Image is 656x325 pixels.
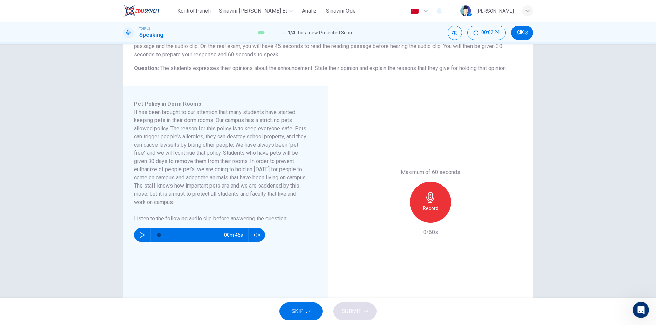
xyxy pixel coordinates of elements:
button: Upload attachment [32,218,38,223]
img: Profile image for Katherine [20,166,27,173]
span: The students expresses their opinions about the announcement. State their opinion and explain the... [160,65,507,71]
div: Since logging out and back in didn't resolve the issue with your TOEFL speaking practice showing ... [5,65,131,144]
h6: Directions : [134,34,522,59]
div: Hello - we will look into this immediately. [5,181,112,202]
div: it's still independent all of it [59,49,126,56]
div: Hide [467,26,506,40]
p: Active in the last 15m [33,9,82,15]
div: [PERSON_NAME] [477,7,514,15]
button: Send a message… [117,215,128,226]
img: Profile image for Katherine [19,4,30,15]
span: TOEFL® [139,26,150,31]
button: ÇIKIŞ [511,26,533,40]
button: SKIP [279,302,323,320]
div: Since logging out and back in didn't resolve the issue with your TOEFL speaking practice showing ... [11,70,126,116]
h6: Question : [134,64,522,72]
div: Close [120,3,132,15]
button: go back [4,3,17,16]
a: EduSynch logo [123,4,175,18]
img: EduSynch logo [123,4,159,18]
button: Start recording [43,218,49,223]
img: tr [410,9,419,14]
b: [PERSON_NAME] [29,167,68,172]
div: Did that answer your question? [5,145,92,160]
h6: Record [423,204,438,212]
span: Pet Policy in Dorm Rooms [134,101,201,107]
h1: [PERSON_NAME] [33,3,78,9]
div: Is that what you were looking for? [11,29,92,36]
h6: Listen to the following audio clip before answering the question : [134,215,309,223]
button: Sınavını [PERSON_NAME] Et [216,5,296,17]
span: 00:02:24 [481,30,500,35]
span: Analiz [302,7,317,15]
div: Is that what you were looking for? [5,25,98,40]
span: ÇIKIŞ [517,30,528,35]
span: SKIP [291,307,304,316]
div: Mute [448,26,462,40]
span: 00m 45s [224,228,248,242]
span: for a new Projected Score [298,29,354,37]
button: Record [410,182,451,223]
div: Katherine says… [5,165,131,181]
span: Sınavını Öde [326,7,356,15]
div: Hello - we will look into this immediately. [11,185,107,198]
span: Kontrol Paneli [177,7,211,15]
iframe: Intercom live chat [633,302,649,318]
div: This appears to be a specific test configuration issue that requires technical support to resolve... [11,120,126,140]
a: Source reference 9715847: [53,111,58,116]
span: Sınavını [PERSON_NAME] Et [219,7,287,15]
h6: It has been brought to our attention that many students have started keeping pets in their dorm r... [134,108,309,206]
button: Emoji picker [11,218,16,223]
button: Kontrol Paneli [175,5,214,17]
div: it's still independent all of it [54,45,131,60]
textarea: Message… [6,204,131,215]
div: Did that answer your question? [11,149,86,156]
button: Gif picker [22,218,27,223]
button: 00:02:24 [467,26,506,40]
div: joined the conversation [29,166,117,173]
div: Fin says… [5,65,131,145]
button: Analiz [299,5,320,17]
h1: Speaking [139,31,163,39]
button: Home [107,3,120,16]
span: 1 / 4 [288,29,295,37]
div: ümit says… [5,45,131,66]
a: [EMAIL_ADDRESS][DOMAIN_NAME] [11,97,107,109]
div: Fin says… [5,145,131,165]
h6: Maximum of 60 seconds [401,168,460,176]
img: Profile picture [460,5,471,16]
div: Fin says… [5,25,131,45]
div: Katherine says… [5,181,131,208]
button: Sınavını Öde [323,5,358,17]
span: You will now read a short passage and listen to an audio clip on the same topic. You will then an... [134,35,516,58]
h6: 0/60s [423,228,438,236]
